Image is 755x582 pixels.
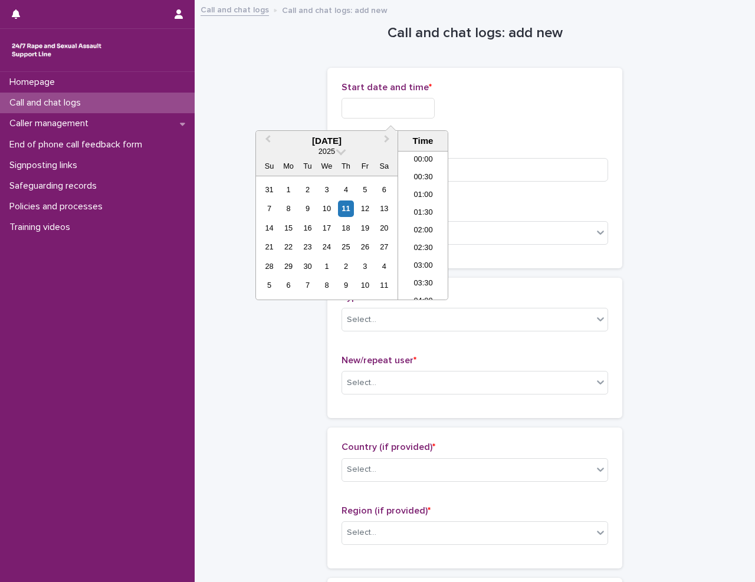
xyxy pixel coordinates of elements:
[376,258,392,274] div: Choose Saturday, October 4th, 2025
[261,220,277,236] div: Choose Sunday, September 14th, 2025
[5,201,112,212] p: Policies and processes
[261,239,277,255] div: Choose Sunday, September 21st, 2025
[357,158,373,174] div: Fr
[5,139,152,150] p: End of phone call feedback form
[319,158,334,174] div: We
[347,314,376,326] div: Select...
[280,258,296,274] div: Choose Monday, September 29th, 2025
[338,258,354,274] div: Choose Thursday, October 2nd, 2025
[319,182,334,198] div: Choose Wednesday, September 3rd, 2025
[282,3,388,16] p: Call and chat logs: add new
[5,118,98,129] p: Caller management
[357,239,373,255] div: Choose Friday, September 26th, 2025
[338,220,354,236] div: Choose Thursday, September 18th, 2025
[398,258,448,275] li: 03:00
[398,240,448,258] li: 02:30
[376,239,392,255] div: Choose Saturday, September 27th, 2025
[398,293,448,311] li: 04:00
[300,220,316,236] div: Choose Tuesday, September 16th, 2025
[5,180,106,192] p: Safeguarding records
[261,182,277,198] div: Choose Sunday, August 31st, 2025
[280,277,296,293] div: Choose Monday, October 6th, 2025
[300,158,316,174] div: Tu
[376,277,392,293] div: Choose Saturday, October 11th, 2025
[256,136,398,146] div: [DATE]
[357,182,373,198] div: Choose Friday, September 5th, 2025
[338,277,354,293] div: Choose Thursday, October 9th, 2025
[342,356,416,365] span: New/repeat user
[376,220,392,236] div: Choose Saturday, September 20th, 2025
[319,258,334,274] div: Choose Wednesday, October 1st, 2025
[357,220,373,236] div: Choose Friday, September 19th, 2025
[376,200,392,216] div: Choose Saturday, September 13th, 2025
[398,187,448,205] li: 01:00
[300,258,316,274] div: Choose Tuesday, September 30th, 2025
[319,220,334,236] div: Choose Wednesday, September 17th, 2025
[261,277,277,293] div: Choose Sunday, October 5th, 2025
[342,83,432,92] span: Start date and time
[5,160,87,171] p: Signposting links
[319,147,335,156] span: 2025
[261,158,277,174] div: Su
[300,239,316,255] div: Choose Tuesday, September 23rd, 2025
[5,222,80,233] p: Training videos
[319,200,334,216] div: Choose Wednesday, September 10th, 2025
[257,132,276,151] button: Previous Month
[5,97,90,108] p: Call and chat logs
[5,77,64,88] p: Homepage
[347,377,376,389] div: Select...
[342,506,431,515] span: Region (if provided)
[261,258,277,274] div: Choose Sunday, September 28th, 2025
[319,277,334,293] div: Choose Wednesday, October 8th, 2025
[379,132,398,151] button: Next Month
[300,200,316,216] div: Choose Tuesday, September 9th, 2025
[338,200,354,216] div: Choose Thursday, September 11th, 2025
[347,527,376,539] div: Select...
[201,2,269,16] a: Call and chat logs
[338,158,354,174] div: Th
[357,200,373,216] div: Choose Friday, September 12th, 2025
[9,38,104,62] img: rhQMoQhaT3yELyF149Cw
[398,222,448,240] li: 02:00
[357,258,373,274] div: Choose Friday, October 3rd, 2025
[280,158,296,174] div: Mo
[398,275,448,293] li: 03:30
[398,152,448,169] li: 00:00
[280,200,296,216] div: Choose Monday, September 8th, 2025
[300,277,316,293] div: Choose Tuesday, October 7th, 2025
[342,442,435,452] span: Country (if provided)
[327,25,622,42] h1: Call and chat logs: add new
[347,463,376,476] div: Select...
[338,239,354,255] div: Choose Thursday, September 25th, 2025
[280,220,296,236] div: Choose Monday, September 15th, 2025
[398,169,448,187] li: 00:30
[261,200,277,216] div: Choose Sunday, September 7th, 2025
[376,158,392,174] div: Sa
[280,239,296,255] div: Choose Monday, September 22nd, 2025
[401,136,445,146] div: Time
[319,239,334,255] div: Choose Wednesday, September 24th, 2025
[280,182,296,198] div: Choose Monday, September 1st, 2025
[376,182,392,198] div: Choose Saturday, September 6th, 2025
[338,182,354,198] div: Choose Thursday, September 4th, 2025
[260,180,393,295] div: month 2025-09
[398,205,448,222] li: 01:30
[357,277,373,293] div: Choose Friday, October 10th, 2025
[300,182,316,198] div: Choose Tuesday, September 2nd, 2025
